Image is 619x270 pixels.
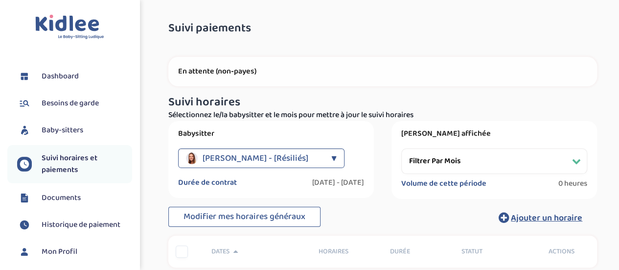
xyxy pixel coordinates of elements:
[17,69,32,84] img: dashboard.svg
[42,98,99,109] span: Besoins de garde
[558,179,587,189] span: 0 heures
[42,192,81,204] span: Documents
[401,129,587,139] label: [PERSON_NAME] affichée
[168,22,251,35] span: Suivi paiements
[484,207,597,228] button: Ajouter un horaire
[17,245,32,259] img: profil.svg
[17,69,132,84] a: Dashboard
[168,207,321,227] button: Modifier mes horaires généraux
[383,246,454,257] div: Durée
[17,245,132,259] a: Mon Profil
[42,71,79,82] span: Dashboard
[17,191,32,205] img: documents.svg
[17,191,132,205] a: Documents
[42,124,83,136] span: Baby-sitters
[17,157,32,172] img: suivihoraire.svg
[35,15,104,40] img: logo.svg
[401,179,486,189] label: Volume de cette période
[312,178,364,188] label: [DATE] - [DATE]
[42,219,120,231] span: Historique de paiement
[454,246,526,257] div: Statut
[42,246,77,258] span: Mon Profil
[178,178,237,188] label: Durée de contrat
[183,210,305,223] span: Modifier mes horaires généraux
[168,96,597,109] h3: Suivi horaires
[178,67,587,76] p: En attente (non-payes)
[331,148,337,168] div: ▼
[17,96,32,111] img: besoin.svg
[17,123,32,138] img: babysitters.svg
[526,246,597,257] div: Actions
[319,246,375,257] span: Horaires
[168,109,597,121] p: Sélectionnez le/la babysitter et le mois pour mettre à jour le suivi horaires
[17,152,132,176] a: Suivi horaires et paiements
[511,211,582,225] span: Ajouter un horaire
[42,152,132,176] span: Suivi horaires et paiements
[17,96,132,111] a: Besoins de garde
[17,218,132,232] a: Historique de paiement
[203,148,308,168] span: [PERSON_NAME] - [Résiliés]
[17,123,132,138] a: Baby-sitters
[186,152,198,164] img: avatar_mante-pauline_2025_06_05_03_20_29.png
[178,129,364,139] label: Babysitter
[17,218,32,232] img: suivihoraire.svg
[204,246,311,257] div: Dates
